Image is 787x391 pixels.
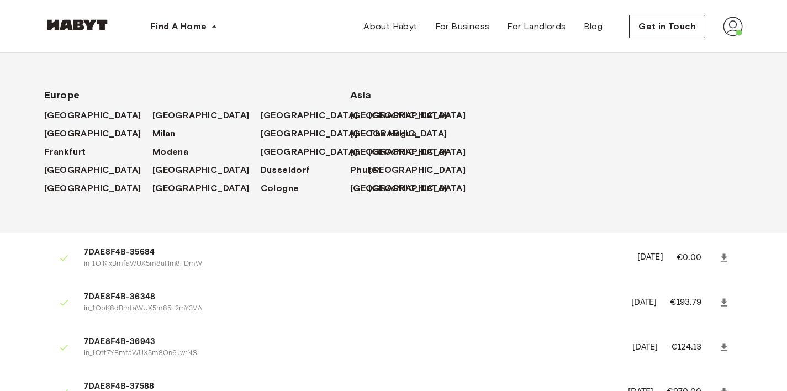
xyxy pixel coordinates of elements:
span: [GEOGRAPHIC_DATA] [261,109,358,122]
img: Habyt [44,19,110,30]
img: avatar [723,17,743,36]
a: [GEOGRAPHIC_DATA] [261,145,369,158]
span: For Landlords [507,20,566,33]
a: [GEOGRAPHIC_DATA] [368,109,477,122]
a: [GEOGRAPHIC_DATA] [152,182,261,195]
p: €124.13 [671,341,716,354]
a: For Business [426,15,499,38]
span: Frankfurt [44,145,86,158]
span: [GEOGRAPHIC_DATA] [350,145,447,158]
span: [GEOGRAPHIC_DATA] [44,109,141,122]
a: For Landlords [498,15,574,38]
p: in_1OpK8dBmfaWUX5m85L2mY3VA [84,304,618,314]
a: [GEOGRAPHIC_DATA] [44,109,152,122]
p: [DATE] [632,341,658,354]
p: €193.79 [670,296,716,309]
a: Milan [152,127,187,140]
a: Blog [575,15,612,38]
span: 7DAE8F4B-36348 [84,291,618,304]
span: [GEOGRAPHIC_DATA] [44,127,141,140]
a: [GEOGRAPHIC_DATA] [261,109,369,122]
a: [GEOGRAPHIC_DATA] [152,109,261,122]
p: [DATE] [637,251,663,264]
span: Dusseldorf [261,163,310,177]
p: in_1OlKIxBmfaWUX5m8uHm8FDmW [84,259,624,270]
span: [GEOGRAPHIC_DATA] [261,145,358,158]
span: Find A Home [150,20,207,33]
span: [GEOGRAPHIC_DATA] [350,127,447,140]
span: Get in Touch [638,20,696,33]
span: [GEOGRAPHIC_DATA] [44,182,141,195]
a: [GEOGRAPHIC_DATA] [350,145,458,158]
span: [GEOGRAPHIC_DATA] [261,127,358,140]
span: 7DAE8F4B-36943 [84,336,619,348]
span: [GEOGRAPHIC_DATA] [350,182,447,195]
a: [GEOGRAPHIC_DATA] [350,127,458,140]
a: Cologne [261,182,310,195]
span: [GEOGRAPHIC_DATA] [44,163,141,177]
a: [GEOGRAPHIC_DATA] [350,182,458,195]
a: [GEOGRAPHIC_DATA] [368,145,477,158]
a: [GEOGRAPHIC_DATA] [368,182,477,195]
span: 7DAE8F4B-35684 [84,246,624,259]
span: For Business [435,20,490,33]
span: [GEOGRAPHIC_DATA] [152,109,250,122]
span: Phuket [350,163,382,177]
span: Europe [44,88,315,102]
a: [GEOGRAPHIC_DATA] [261,127,369,140]
button: Find A Home [141,15,226,38]
a: Frankfurt [44,145,97,158]
a: [GEOGRAPHIC_DATA] [152,163,261,177]
span: [GEOGRAPHIC_DATA] [368,163,466,177]
span: [GEOGRAPHIC_DATA] [152,163,250,177]
a: [GEOGRAPHIC_DATA] [44,127,152,140]
a: [GEOGRAPHIC_DATA] [44,182,152,195]
a: Dusseldorf [261,163,321,177]
span: Milan [152,127,176,140]
button: Get in Touch [629,15,705,38]
span: Blog [584,20,603,33]
span: [GEOGRAPHIC_DATA] [350,109,447,122]
a: Modena [152,145,199,158]
a: [GEOGRAPHIC_DATA] [368,163,477,177]
p: [DATE] [631,297,657,309]
span: Modena [152,145,188,158]
p: €0.00 [677,251,716,265]
span: Cologne [261,182,299,195]
a: [GEOGRAPHIC_DATA] [44,163,152,177]
span: Asia [350,88,437,102]
a: [GEOGRAPHIC_DATA] [350,109,458,122]
span: About Habyt [363,20,417,33]
p: in_1Ott7YBmfaWUX5m8On6JwrNS [84,348,619,359]
a: About Habyt [355,15,426,38]
span: [GEOGRAPHIC_DATA] [152,182,250,195]
a: Phuket [350,163,393,177]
